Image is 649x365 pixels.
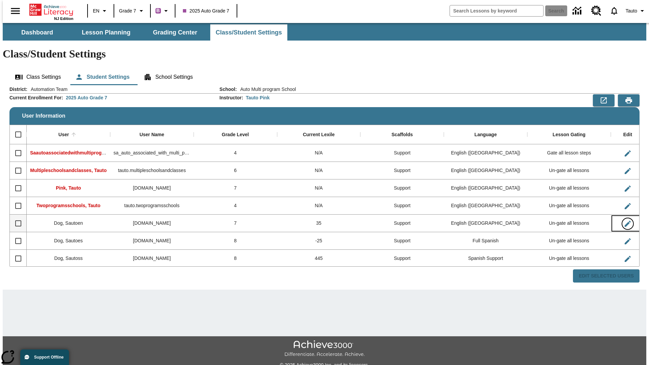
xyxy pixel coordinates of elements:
div: 4 [194,197,277,215]
div: English (US) [444,179,527,197]
span: Tauto [626,7,637,15]
div: 35 [277,215,361,232]
button: Edit User [621,199,634,213]
span: Auto Multi program School [237,86,296,93]
div: sautoes.dog [110,232,194,250]
a: Data Center [569,2,587,20]
div: SubNavbar [3,23,646,41]
div: Un-gate all lessons [527,162,611,179]
div: User Information [9,86,640,283]
div: Tauto Pink [246,94,270,101]
div: SubNavbar [3,24,288,41]
div: Home [29,2,73,21]
div: 7 [194,179,277,197]
div: Lesson Gating [553,132,585,138]
span: Pink, Tauto [56,185,81,191]
button: Edit User [621,147,634,160]
div: Gate all lesson steps [527,144,611,162]
div: 8 [194,250,277,267]
button: Edit User [621,164,634,178]
div: Un-gate all lessons [527,250,611,267]
span: EN [93,7,99,15]
button: Class/Student Settings [210,24,287,41]
button: Support Offline [20,349,69,365]
div: sautoss.dog [110,250,194,267]
button: Edit User [621,235,634,248]
div: Language [475,132,497,138]
span: Twoprogramsschools, Tauto [37,203,100,208]
div: User [58,132,69,138]
a: Resource Center, Will open in new tab [587,2,605,20]
a: Home [29,3,73,17]
button: Profile/Settings [623,5,649,17]
h2: District : [9,87,27,92]
div: Current Lexile [303,132,335,138]
span: NJ Edition [54,17,73,21]
div: Support [360,250,444,267]
div: sautoen.dog [110,215,194,232]
div: Support [360,232,444,250]
button: Grade: Grade 7, Select a grade [116,5,148,17]
div: 2025 Auto Grade 7 [66,94,107,101]
button: Dashboard [3,24,71,41]
span: 2025 Auto Grade 7 [183,7,230,15]
div: Un-gate all lessons [527,215,611,232]
div: -25 [277,232,361,250]
div: Support [360,144,444,162]
div: Support [360,197,444,215]
img: Achieve3000 Differentiate Accelerate Achieve [284,340,365,358]
div: Support [360,215,444,232]
input: search field [450,5,543,16]
h2: School : [219,87,237,92]
span: Dog, Sautoss [54,255,82,261]
span: Dog, Sautoen [54,220,83,226]
div: tauto.multipleschoolsandclasses [110,162,194,179]
div: English (US) [444,144,527,162]
button: Boost Class color is purple. Change class color [153,5,173,17]
div: Un-gate all lessons [527,232,611,250]
span: Automation Team [27,86,68,93]
div: 7 [194,215,277,232]
div: N/A [277,162,361,179]
button: Language: EN, Select a language [90,5,112,17]
span: User Information [22,113,65,119]
button: Student Settings [70,69,135,85]
div: 4 [194,144,277,162]
div: Grade Level [222,132,249,138]
button: Edit User [621,182,634,195]
div: Un-gate all lessons [527,197,611,215]
div: Class/Student Settings [9,69,640,85]
div: English (US) [444,162,527,179]
button: Edit User [621,252,634,266]
div: tauto.pink [110,179,194,197]
div: Edit [623,132,632,138]
span: Saautoassociatedwithmultiprogr, Saautoassociatedwithmultiprogr [30,150,179,155]
div: N/A [277,179,361,197]
div: User Name [140,132,164,138]
a: Notifications [605,2,623,20]
h2: Instructor : [219,95,243,101]
button: Class Settings [9,69,66,85]
button: Grading Center [141,24,209,41]
div: 445 [277,250,361,267]
div: Spanish Support [444,250,527,267]
div: tauto.twoprogramsschools [110,197,194,215]
div: Support [360,179,444,197]
div: Scaffolds [391,132,413,138]
div: Full Spanish [444,232,527,250]
button: Lesson Planning [72,24,140,41]
span: Dog, Sautoes [54,238,83,243]
button: Print Preview [618,94,640,106]
span: Grade 7 [119,7,136,15]
div: N/A [277,144,361,162]
h1: Class/Student Settings [3,48,646,60]
div: Un-gate all lessons [527,179,611,197]
span: Multipleschoolsandclasses, Tauto [30,168,106,173]
div: English (US) [444,197,527,215]
span: Support Offline [34,355,64,360]
button: School Settings [138,69,198,85]
button: Open side menu [5,1,25,21]
div: English (US) [444,215,527,232]
div: Support [360,162,444,179]
div: N/A [277,197,361,215]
